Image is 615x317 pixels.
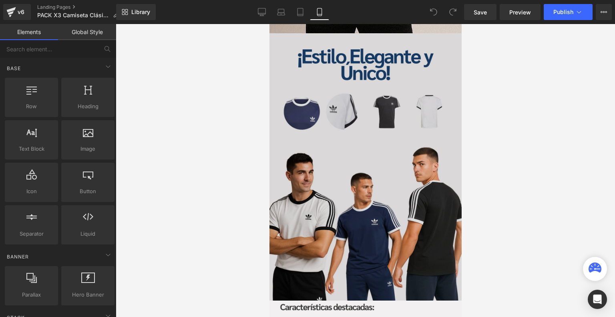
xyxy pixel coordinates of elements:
[445,4,461,20] button: Redo
[588,290,607,309] div: Open Intercom Messenger
[6,253,30,260] span: Banner
[7,291,56,299] span: Parallax
[37,4,125,10] a: Landing Pages
[37,12,110,18] span: PACK X3 Camiseta Clásicas
[7,145,56,153] span: Text Block
[500,4,541,20] a: Preview
[64,230,112,238] span: Liquid
[6,65,22,72] span: Base
[64,145,112,153] span: Image
[131,8,150,16] span: Library
[116,4,156,20] a: New Library
[310,4,329,20] a: Mobile
[426,4,442,20] button: Undo
[64,291,112,299] span: Hero Banner
[252,4,271,20] a: Desktop
[3,4,31,20] a: v6
[7,187,56,196] span: Icon
[291,4,310,20] a: Tablet
[271,4,291,20] a: Laptop
[64,102,112,111] span: Heading
[64,187,112,196] span: Button
[553,9,573,15] span: Publish
[7,230,56,238] span: Separator
[16,7,26,17] div: v6
[58,24,116,40] a: Global Style
[474,8,487,16] span: Save
[7,102,56,111] span: Row
[544,4,593,20] button: Publish
[596,4,612,20] button: More
[509,8,531,16] span: Preview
